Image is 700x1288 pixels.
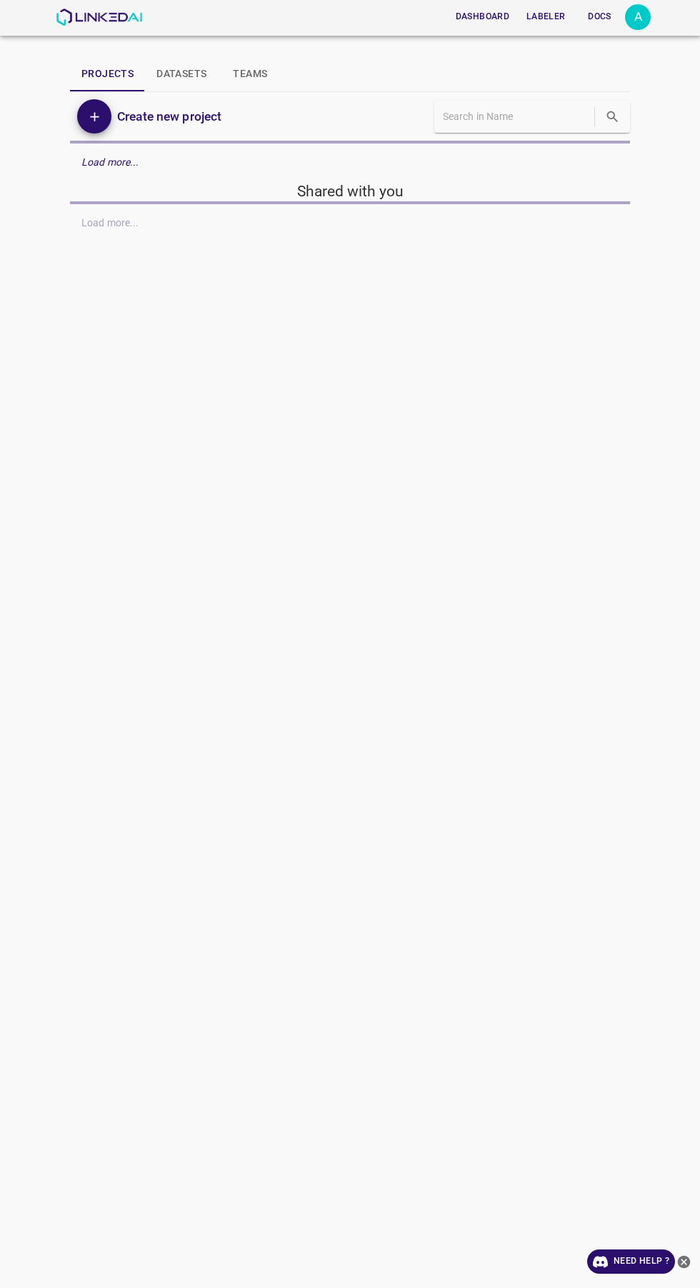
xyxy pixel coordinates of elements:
[598,102,627,131] button: search
[675,1249,693,1274] button: close-help
[218,57,282,91] button: Teams
[587,1249,675,1274] a: Need Help ?
[443,106,591,127] input: Search in Name
[625,4,651,30] div: A
[518,2,574,31] a: Labeler
[81,156,139,168] em: Load more...
[576,5,622,29] button: Docs
[574,2,625,31] a: Docs
[111,106,221,126] a: Create new project
[70,181,630,201] h5: Shared with you
[56,9,142,26] img: LinkedAI
[447,2,518,31] a: Dashboard
[625,4,651,30] button: Open settings
[77,99,111,134] button: Add
[70,149,630,176] div: Load more...
[521,5,571,29] button: Labeler
[117,106,221,126] h6: Create new project
[145,57,218,91] button: Datasets
[70,57,145,91] button: Projects
[450,5,515,29] button: Dashboard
